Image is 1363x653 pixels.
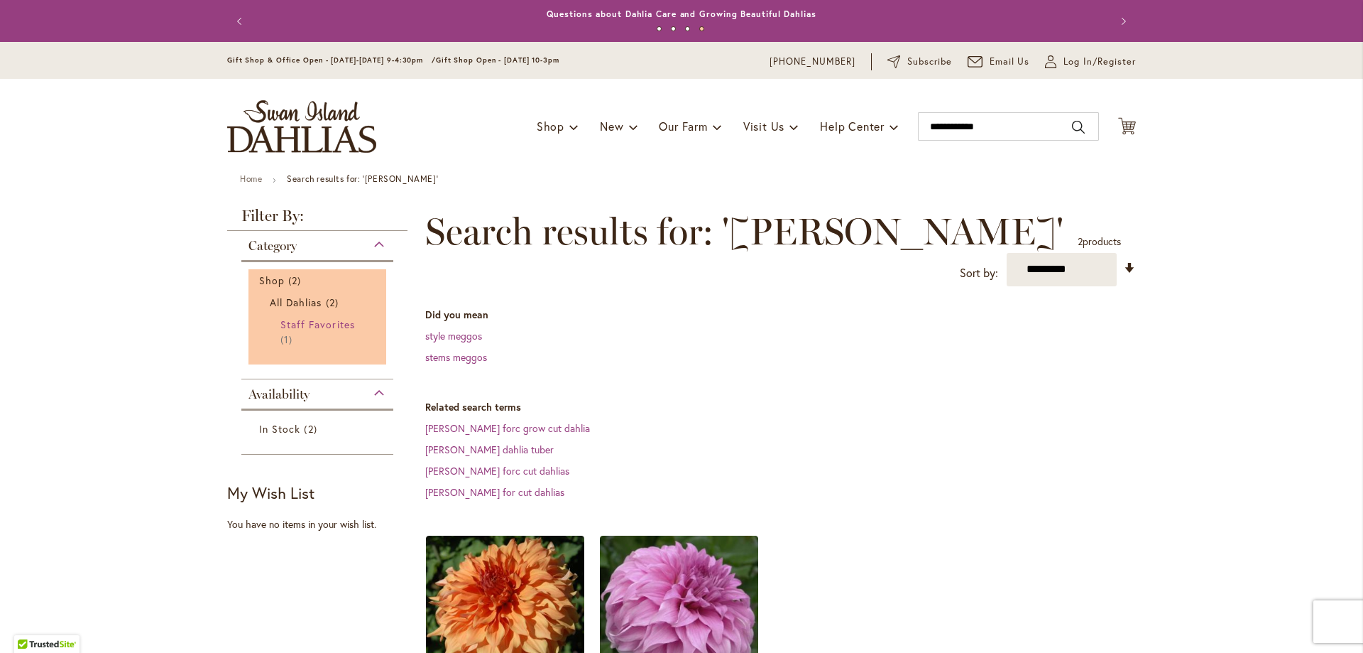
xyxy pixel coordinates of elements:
[907,55,952,69] span: Subscribe
[425,329,482,342] a: style meggos
[990,55,1030,69] span: Email Us
[685,26,690,31] button: 3 of 4
[11,603,50,642] iframe: Launch Accessibility Center
[968,55,1030,69] a: Email Us
[425,421,590,435] a: [PERSON_NAME] forc grow cut dahlia
[280,317,358,347] a: Staff Favorites
[280,318,355,331] span: Staff Favorites
[259,273,379,288] a: Shop
[659,119,707,134] span: Our Farm
[1045,55,1136,69] a: Log In/Register
[304,421,320,436] span: 2
[259,422,300,436] span: In Stock
[657,26,662,31] button: 1 of 4
[960,260,998,286] label: Sort by:
[240,173,262,184] a: Home
[227,55,436,65] span: Gift Shop & Office Open - [DATE]-[DATE] 9-4:30pm /
[425,308,1136,322] dt: Did you mean
[1107,7,1136,36] button: Next
[820,119,885,134] span: Help Center
[770,55,855,69] a: [PHONE_NUMBER]
[227,482,314,503] strong: My Wish List
[887,55,952,69] a: Subscribe
[425,210,1063,253] span: Search results for: '[PERSON_NAME]'
[270,296,322,309] span: All Dahlias
[1078,230,1121,253] p: products
[248,387,310,402] span: Availability
[227,208,407,231] strong: Filter By:
[425,350,487,364] a: stems meggos
[425,464,569,477] a: [PERSON_NAME] forc cut dahlias
[547,9,816,19] a: Questions about Dahlia Care and Growing Beautiful Dahlias
[287,173,438,184] strong: Search results for: '[PERSON_NAME]'
[537,119,564,134] span: Shop
[259,274,285,287] span: Shop
[326,295,342,310] span: 2
[288,273,305,288] span: 2
[743,119,784,134] span: Visit Us
[227,7,256,36] button: Previous
[600,119,623,134] span: New
[425,485,564,499] a: [PERSON_NAME] for cut dahlias
[425,443,554,456] a: [PERSON_NAME] dahlia tuber
[1078,234,1083,248] span: 2
[227,100,376,153] a: store logo
[1063,55,1136,69] span: Log In/Register
[425,400,1136,414] dt: Related search terms
[270,295,368,310] a: All Dahlias
[259,421,379,436] a: In Stock 2
[671,26,676,31] button: 2 of 4
[699,26,704,31] button: 4 of 4
[227,517,417,531] div: You have no items in your wish list.
[280,332,296,347] span: 1
[248,238,297,254] span: Category
[436,55,559,65] span: Gift Shop Open - [DATE] 10-3pm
